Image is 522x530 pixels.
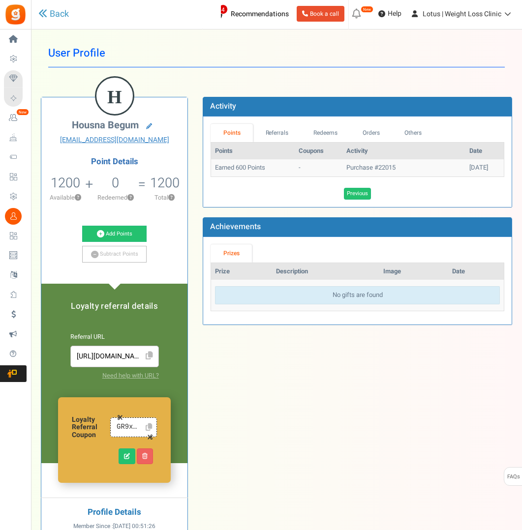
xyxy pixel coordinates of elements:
[49,135,180,145] a: [EMAIL_ADDRESS][DOMAIN_NAME]
[147,193,183,202] p: Total
[253,124,301,142] a: Referrals
[49,508,180,517] h4: Profile Details
[211,159,295,177] td: Earned 600 Points
[127,195,134,201] button: ?
[16,109,29,116] em: New
[72,118,139,132] span: Housna Begum
[342,143,465,160] th: Activity
[295,159,342,177] td: -
[295,143,342,160] th: Coupons
[72,416,110,439] h6: Loyalty Referral Coupon
[51,173,80,193] span: 1200
[211,124,253,142] a: Points
[46,193,84,202] p: Available
[94,193,137,202] p: Redeemed
[112,176,119,190] h5: 0
[207,6,293,22] a: 4 Recommendations
[82,226,147,242] a: Add Points
[342,159,465,177] td: Purchase #22015
[211,244,252,263] a: Prizes
[41,157,187,166] h4: Point Details
[168,195,175,201] button: ?
[142,419,155,435] a: Click to Copy
[297,6,344,22] a: Book a call
[272,263,379,280] th: Description
[51,302,178,311] h5: Loyalty referral details
[48,39,505,67] h1: User Profile
[211,143,295,160] th: Points
[374,6,405,22] a: Help
[231,9,289,19] span: Recommendations
[210,100,236,112] b: Activity
[379,263,448,280] th: Image
[211,263,272,280] th: Prize
[465,143,504,160] th: Date
[448,263,504,280] th: Date
[210,221,261,233] b: Achievements
[350,124,392,142] a: Orders
[423,9,501,19] span: Lotus | Weight Loss Clinic
[385,9,401,19] span: Help
[4,110,27,126] a: New
[96,78,133,116] figcaption: H
[75,195,81,201] button: ?
[215,286,500,304] div: No gifts are found
[102,371,159,380] a: Need help with URL?
[392,124,434,142] a: Others
[4,3,27,26] img: Gratisfaction
[344,188,371,200] a: Previous
[82,246,147,263] a: Subtract Points
[507,468,520,486] span: FAQs
[218,4,228,14] span: 4
[301,124,350,142] a: Redeems
[150,176,180,190] h5: 1200
[361,6,373,13] em: New
[142,348,157,365] span: Click to Copy
[469,163,500,173] div: [DATE]
[70,334,159,341] h6: Referral URL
